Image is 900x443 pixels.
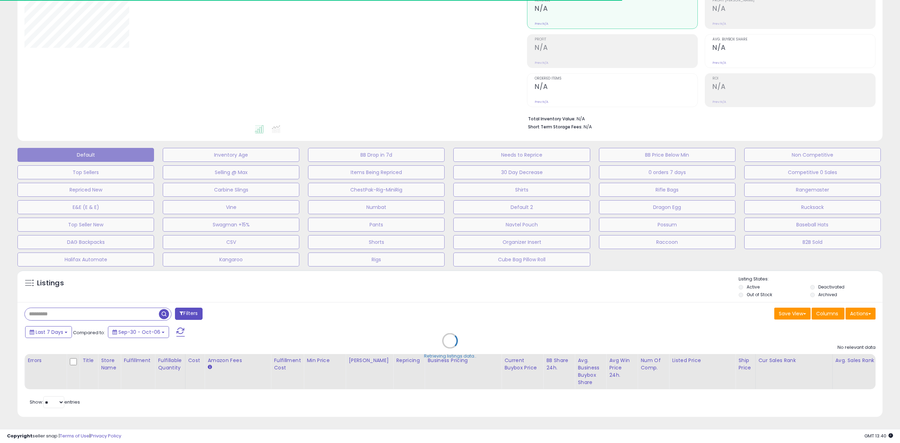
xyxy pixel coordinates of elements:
[17,183,154,197] button: Repriced New
[528,114,870,122] li: N/A
[308,183,445,197] button: ChestPak-Rig-MiniRig
[535,22,548,26] small: Prev: N/A
[744,148,881,162] button: Non Competitive
[308,218,445,232] button: Pants
[712,61,726,65] small: Prev: N/A
[535,77,697,81] span: Ordered Items
[90,433,121,439] a: Privacy Policy
[744,183,881,197] button: Rangemaster
[7,433,121,440] div: seller snap | |
[599,165,736,179] button: 0 orders 7 days
[744,200,881,214] button: Rucksack
[308,148,445,162] button: BB Drop in 7d
[712,22,726,26] small: Prev: N/A
[599,235,736,249] button: Raccoon
[17,235,154,249] button: DAG Backpacks
[599,183,736,197] button: Rifle Bags
[453,200,590,214] button: Default 2
[599,218,736,232] button: Possum
[744,165,881,179] button: Competitive 0 Sales
[163,165,299,179] button: Selling @ Max
[599,200,736,214] button: Dragon Egg
[163,183,299,197] button: Carbine Slings
[7,433,32,439] strong: Copyright
[60,433,89,439] a: Terms of Use
[424,353,476,359] div: Retrieving listings data..
[535,83,697,92] h2: N/A
[535,38,697,42] span: Profit
[163,235,299,249] button: CSV
[453,253,590,266] button: Cube Bag Pillow Roll
[712,100,726,104] small: Prev: N/A
[535,44,697,53] h2: N/A
[308,165,445,179] button: Items Being Repriced
[17,218,154,232] button: Top Seller New
[535,100,548,104] small: Prev: N/A
[584,123,592,130] span: N/A
[308,253,445,266] button: Rigs
[744,218,881,232] button: Baseball Hats
[712,83,875,92] h2: N/A
[599,148,736,162] button: BB Price Below Min
[712,44,875,53] h2: N/A
[712,5,875,14] h2: N/A
[308,200,445,214] button: Numbat
[17,253,154,266] button: Halifax Automate
[535,61,548,65] small: Prev: N/A
[453,183,590,197] button: Shirts
[163,200,299,214] button: Vine
[453,165,590,179] button: 30 Day Decrease
[17,148,154,162] button: Default
[528,124,583,130] b: Short Term Storage Fees:
[864,433,893,439] span: 2025-10-14 13:40 GMT
[744,235,881,249] button: B2B Sold
[453,148,590,162] button: Needs to Reprice
[163,218,299,232] button: Swagman +15%
[163,148,299,162] button: Inventory Age
[712,77,875,81] span: ROI
[308,235,445,249] button: Shorts
[453,235,590,249] button: Organizer Insert
[17,165,154,179] button: Top Sellers
[163,253,299,266] button: Kangaroo
[453,218,590,232] button: Navtel Pouch
[535,5,697,14] h2: N/A
[712,38,875,42] span: Avg. Buybox Share
[528,116,576,122] b: Total Inventory Value:
[17,200,154,214] button: E&E (E & E)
